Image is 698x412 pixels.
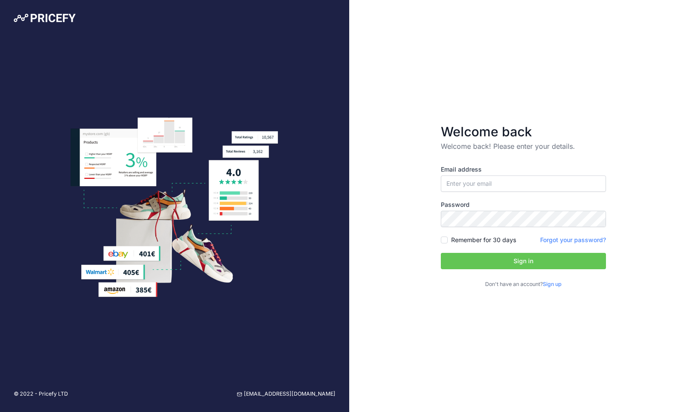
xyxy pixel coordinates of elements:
[441,141,606,151] p: Welcome back! Please enter your details.
[14,390,68,398] p: © 2022 - Pricefy LTD
[441,165,606,174] label: Email address
[14,14,76,22] img: Pricefy
[441,175,606,192] input: Enter your email
[451,236,516,244] label: Remember for 30 days
[540,236,606,243] a: Forgot your password?
[237,390,335,398] a: [EMAIL_ADDRESS][DOMAIN_NAME]
[441,253,606,269] button: Sign in
[441,124,606,139] h3: Welcome back
[441,200,606,209] label: Password
[441,280,606,289] p: Don't have an account?
[543,281,562,287] a: Sign up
